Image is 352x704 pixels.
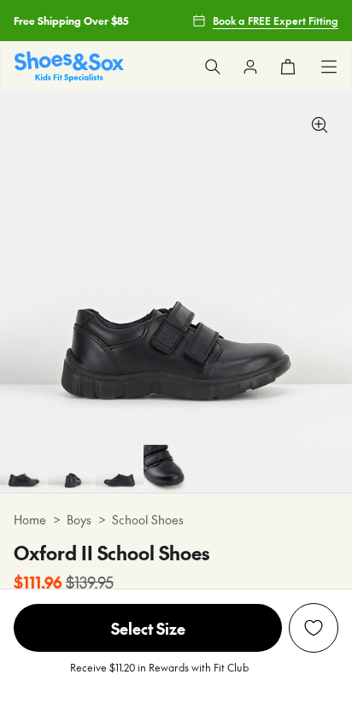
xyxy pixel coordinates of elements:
span: Select Size [14,604,282,652]
a: Home [14,511,46,529]
h4: Oxford II School Shoes [14,539,209,567]
a: Boys [67,511,91,529]
b: $111.96 [14,571,62,594]
s: $139.95 [66,571,114,594]
a: Book a FREE Expert Fitting [192,5,338,36]
a: School Shoes [112,511,184,529]
button: Select Size [14,603,282,653]
img: 5_1 [144,445,191,493]
img: 4_1 [96,445,144,493]
button: Add to Wishlist [289,603,338,653]
img: SNS_Logo_Responsive.svg [15,51,124,81]
div: > > [14,511,338,529]
img: 3_1 [48,445,96,493]
span: Book a FREE Expert Fitting [213,13,338,28]
p: Receive $11.20 in Rewards with Fit Club [70,660,249,690]
a: Shoes & Sox [15,51,124,81]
